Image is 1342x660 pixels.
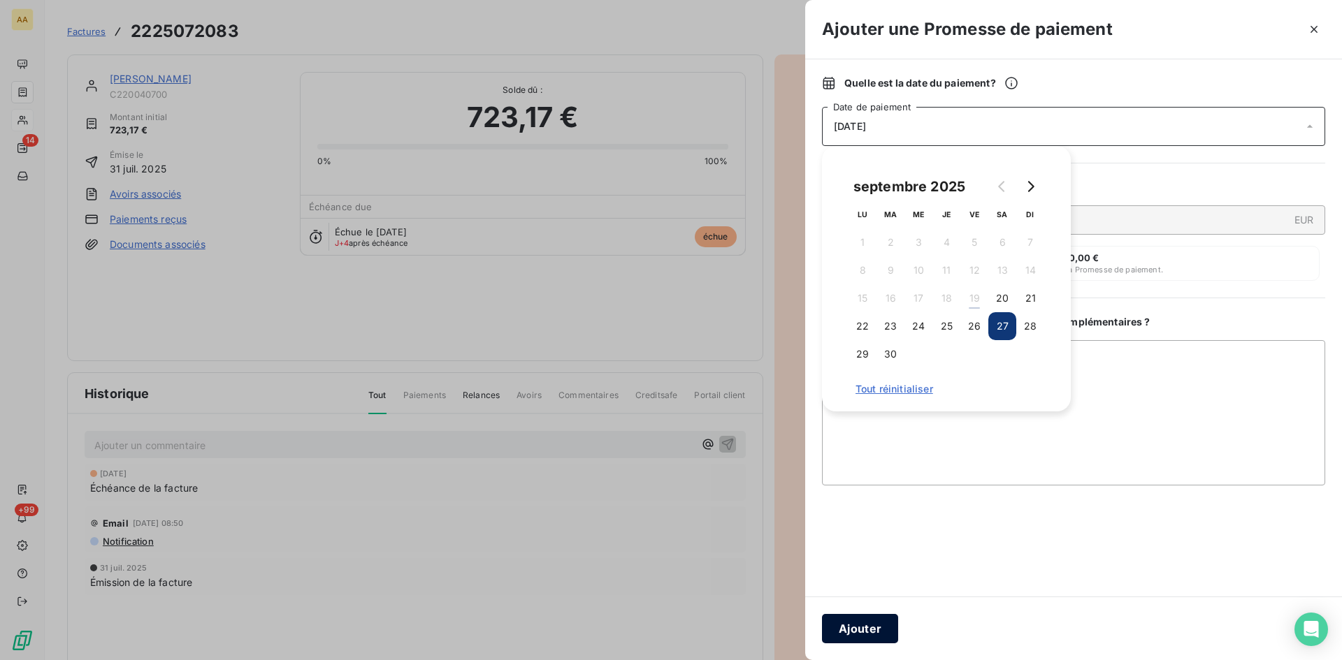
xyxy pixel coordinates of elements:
button: 30 [876,340,904,368]
div: septembre 2025 [849,175,970,198]
button: 4 [932,228,960,256]
div: Open Intercom Messenger [1294,613,1328,646]
th: vendredi [960,200,988,228]
button: 9 [876,256,904,284]
button: Go to next month [1016,173,1044,200]
button: 19 [960,284,988,312]
button: 27 [988,312,1016,340]
button: 8 [849,256,876,284]
button: 1 [849,228,876,256]
button: 3 [904,228,932,256]
button: 28 [1016,312,1044,340]
button: 24 [904,312,932,340]
span: Tout réinitialiser [856,383,1037,395]
span: 0,00 € [1069,252,1099,263]
button: 10 [904,256,932,284]
button: 21 [1016,284,1044,312]
button: 20 [988,284,1016,312]
button: 6 [988,228,1016,256]
span: [DATE] [834,121,866,132]
button: 11 [932,256,960,284]
th: dimanche [1016,200,1044,228]
button: 13 [988,256,1016,284]
button: 17 [904,284,932,312]
button: 16 [876,284,904,312]
button: Ajouter [822,614,898,643]
button: 29 [849,340,876,368]
button: 22 [849,312,876,340]
button: 25 [932,312,960,340]
th: lundi [849,200,876,228]
button: 15 [849,284,876,312]
button: 5 [960,228,988,256]
th: jeudi [932,200,960,228]
button: 12 [960,256,988,284]
th: mercredi [904,200,932,228]
button: 26 [960,312,988,340]
button: 23 [876,312,904,340]
button: Go to previous month [988,173,1016,200]
span: Quelle est la date du paiement ? [844,76,1018,90]
button: 2 [876,228,904,256]
th: samedi [988,200,1016,228]
button: 7 [1016,228,1044,256]
button: 18 [932,284,960,312]
th: mardi [876,200,904,228]
button: 14 [1016,256,1044,284]
h3: Ajouter une Promesse de paiement [822,17,1113,42]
